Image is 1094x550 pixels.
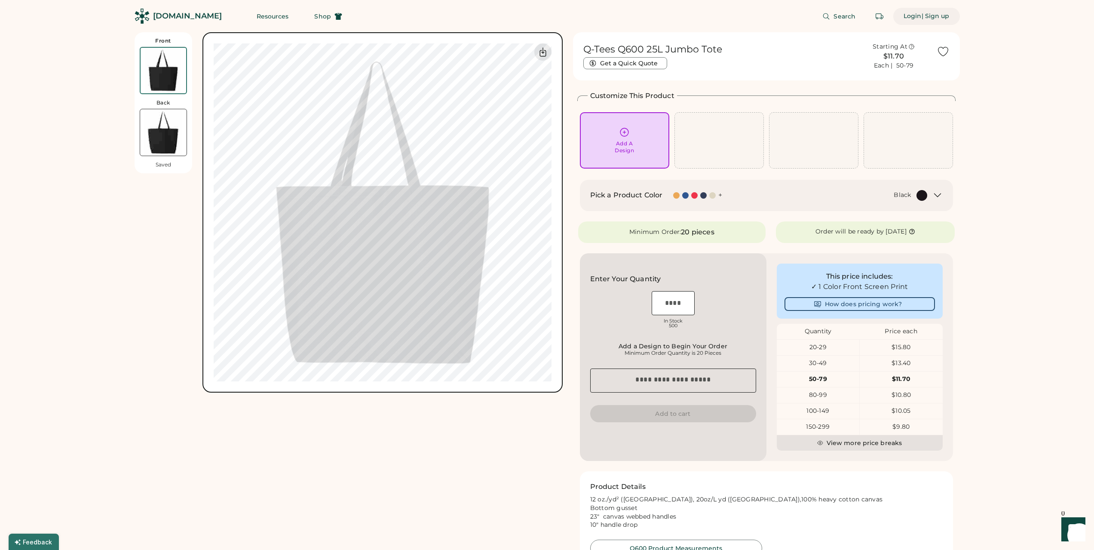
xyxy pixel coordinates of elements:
div: Back [156,99,170,106]
div: Add A Design [615,140,634,154]
div: 20 pieces [681,227,714,237]
div: $10.80 [860,391,943,399]
div: $10.05 [860,407,943,415]
div: | Sign up [922,12,950,21]
div: $13.40 [860,359,943,368]
img: Q-Tees Q600 Black Front Thumbnail [141,48,186,93]
div: Minimum Order Quantity is 20 Pieces [593,350,754,356]
div: Login [904,12,922,21]
h2: Customize This Product [590,91,674,101]
div: 150-299 [777,423,860,431]
div: 20-29 [777,343,860,352]
div: 80-99 [777,391,860,399]
div: Price each [860,327,943,336]
div: $9.80 [860,423,943,431]
h2: Pick a Product Color [590,190,663,200]
button: How does pricing work? [784,297,935,311]
div: In Stock 500 [652,319,695,328]
div: + [718,191,722,200]
h2: Enter Your Quantity [590,274,661,284]
div: Quantity [777,327,860,336]
div: $11.70 [856,51,932,61]
button: Search [812,8,866,25]
div: 100-149 [777,407,860,415]
span: Shop [314,13,331,19]
div: Order will be ready by [815,227,884,236]
img: Rendered Logo - Screens [135,9,150,24]
button: Shop [304,8,352,25]
img: Q-Tees Q600 Black Back Thumbnail [140,109,187,156]
h1: Q-Tees Q600 25L Jumbo Tote [583,43,722,55]
div: 50-79 [777,375,860,384]
div: Front [155,37,171,44]
div: [DOMAIN_NAME] [153,11,222,22]
div: Minimum Order: [629,228,681,237]
div: Starting At [873,43,907,51]
div: Black [894,191,911,200]
div: Each | 50-79 [874,61,913,70]
div: ✓ 1 Color Front Screen Print [784,282,935,292]
button: Retrieve an order [871,8,888,25]
div: $11.70 [860,375,943,384]
span: Search [834,13,855,19]
iframe: Front Chat [1053,511,1090,548]
button: Resources [246,8,299,25]
div: [DATE] [886,227,907,236]
div: Saved [156,161,171,168]
div: 12 oz./yd² ([GEOGRAPHIC_DATA]), 20oz/L yd ([GEOGRAPHIC_DATA]),100% heavy cotton canvas Bottom gus... [590,495,943,530]
button: Get a Quick Quote [583,57,667,69]
div: This price includes: [784,271,935,282]
div: Add a Design to Begin Your Order [593,343,754,350]
div: $15.80 [860,343,943,352]
button: Add to cart [590,405,756,422]
div: 30-49 [777,359,860,368]
h2: Product Details [590,482,646,492]
button: View more price breaks [777,435,943,451]
div: Download Front Mockup [534,43,552,61]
